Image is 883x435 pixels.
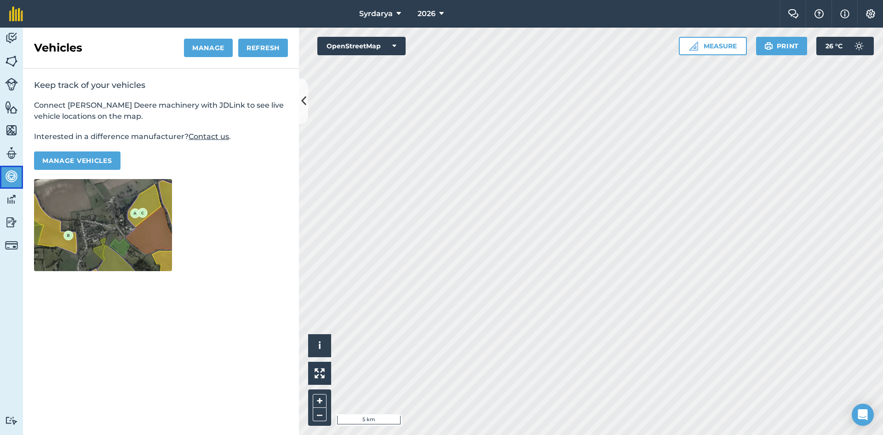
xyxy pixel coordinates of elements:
button: Refresh [238,39,288,57]
img: svg+xml;base64,PHN2ZyB4bWxucz0iaHR0cDovL3d3dy53My5vcmcvMjAwMC9zdmciIHdpZHRoPSIxNyIgaGVpZ2h0PSIxNy... [840,8,849,19]
img: svg+xml;base64,PD94bWwgdmVyc2lvbj0iMS4wIiBlbmNvZGluZz0idXRmLTgiPz4KPCEtLSBHZW5lcmF0b3I6IEFkb2JlIE... [5,169,18,183]
img: A question mark icon [814,9,825,18]
button: Print [756,37,808,55]
img: svg+xml;base64,PHN2ZyB4bWxucz0iaHR0cDovL3d3dy53My5vcmcvMjAwMC9zdmciIHdpZHRoPSI1NiIgaGVpZ2h0PSI2MC... [5,54,18,68]
span: 26 ° C [826,37,843,55]
div: Open Intercom Messenger [852,404,874,426]
span: i [318,340,321,351]
img: svg+xml;base64,PHN2ZyB4bWxucz0iaHR0cDovL3d3dy53My5vcmcvMjAwMC9zdmciIHdpZHRoPSI1NiIgaGVpZ2h0PSI2MC... [5,123,18,137]
button: + [313,394,327,408]
img: svg+xml;base64,PD94bWwgdmVyc2lvbj0iMS4wIiBlbmNvZGluZz0idXRmLTgiPz4KPCEtLSBHZW5lcmF0b3I6IEFkb2JlIE... [5,215,18,229]
img: svg+xml;base64,PD94bWwgdmVyc2lvbj0iMS4wIiBlbmNvZGluZz0idXRmLTgiPz4KPCEtLSBHZW5lcmF0b3I6IEFkb2JlIE... [850,37,868,55]
img: svg+xml;base64,PD94bWwgdmVyc2lvbj0iMS4wIiBlbmNvZGluZz0idXRmLTgiPz4KPCEtLSBHZW5lcmF0b3I6IEFkb2JlIE... [5,192,18,206]
img: svg+xml;base64,PD94bWwgdmVyc2lvbj0iMS4wIiBlbmNvZGluZz0idXRmLTgiPz4KPCEtLSBHZW5lcmF0b3I6IEFkb2JlIE... [5,239,18,252]
p: Interested in a difference manufacturer? . [34,131,288,142]
img: fieldmargin Logo [9,6,23,21]
img: svg+xml;base64,PHN2ZyB4bWxucz0iaHR0cDovL3d3dy53My5vcmcvMjAwMC9zdmciIHdpZHRoPSI1NiIgaGVpZ2h0PSI2MC... [5,100,18,114]
button: i [308,334,331,357]
button: Measure [679,37,747,55]
a: Contact us [189,132,229,141]
img: svg+xml;base64,PD94bWwgdmVyc2lvbj0iMS4wIiBlbmNvZGluZz0idXRmLTgiPz4KPCEtLSBHZW5lcmF0b3I6IEFkb2JlIE... [5,78,18,91]
button: – [313,408,327,421]
span: 2026 [418,8,436,19]
button: OpenStreetMap [317,37,406,55]
span: Syrdarya [359,8,393,19]
img: svg+xml;base64,PHN2ZyB4bWxucz0iaHR0cDovL3d3dy53My5vcmcvMjAwMC9zdmciIHdpZHRoPSIxOSIgaGVpZ2h0PSIyNC... [764,41,773,52]
h2: Vehicles [34,41,82,55]
button: 26 °C [816,37,874,55]
img: Four arrows, one pointing top left, one top right, one bottom right and the last bottom left [315,368,325,378]
button: Manage vehicles [34,151,120,170]
img: Two speech bubbles overlapping with the left bubble in the forefront [788,9,799,18]
p: Connect [PERSON_NAME] Deere machinery with JDLink to see live vehicle locations on the map. [34,100,288,122]
img: Ruler icon [689,41,698,51]
button: Manage [184,39,233,57]
img: A cog icon [865,9,876,18]
h2: Keep track of your vehicles [34,80,288,91]
img: svg+xml;base64,PD94bWwgdmVyc2lvbj0iMS4wIiBlbmNvZGluZz0idXRmLTgiPz4KPCEtLSBHZW5lcmF0b3I6IEFkb2JlIE... [5,31,18,45]
img: svg+xml;base64,PD94bWwgdmVyc2lvbj0iMS4wIiBlbmNvZGluZz0idXRmLTgiPz4KPCEtLSBHZW5lcmF0b3I6IEFkb2JlIE... [5,416,18,425]
img: svg+xml;base64,PD94bWwgdmVyc2lvbj0iMS4wIiBlbmNvZGluZz0idXRmLTgiPz4KPCEtLSBHZW5lcmF0b3I6IEFkb2JlIE... [5,146,18,160]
